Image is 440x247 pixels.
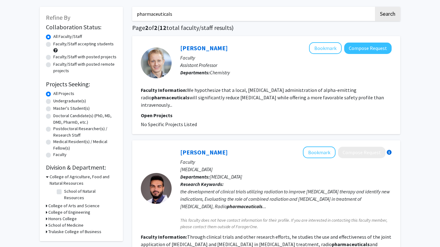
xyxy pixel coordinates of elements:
[227,203,263,209] b: pharmaceuticals
[46,164,117,171] h2: Division & Department:
[180,158,392,166] p: Faculty
[160,24,166,31] span: 12
[53,33,82,40] label: All Faculty/Staff
[141,121,197,127] span: No Specific Projects Listed
[309,42,342,54] button: Add David Bauer to Bookmarks
[154,24,157,31] span: 2
[48,228,101,235] h3: Trulaske College of Business
[180,181,224,187] b: Research Keywords:
[46,23,117,31] h2: Collaboration Status:
[152,94,189,101] b: pharmaceuticals
[132,24,400,31] h1: Page of ( total faculty/staff results)
[53,126,117,138] label: Postdoctoral Researcher(s) / Research Staff
[145,24,149,31] span: 2
[53,113,117,126] label: Doctoral Candidate(s) (PhD, MD, DMD, PharmD, etc.)
[180,174,210,180] b: Departments:
[141,87,187,93] b: Faculty Information:
[303,146,336,158] button: Add Mohamed Abdelhakiem to Bookmarks
[48,203,100,209] h3: College of Arts and Science
[48,209,90,216] h3: College of Engineering
[375,7,400,21] button: Search
[53,138,117,151] label: Medical Resident(s) / Medical Fellow(s)
[48,222,84,228] h3: School of Medicine
[180,44,228,52] a: [PERSON_NAME]
[180,69,210,76] b: Departments:
[5,219,26,242] iframe: Chat
[132,7,374,21] input: Search Keywords
[180,188,392,210] div: the development of clinical trials utilizing radiation to improve [MEDICAL_DATA] therapy and iden...
[64,188,115,201] label: School of Natural Resources
[210,174,242,180] span: [MEDICAL_DATA]
[180,166,392,173] p: [MEDICAL_DATA]
[180,61,392,69] p: Assistant Professor
[53,41,114,47] label: Faculty/Staff accepting students
[53,90,74,97] label: All Projects
[53,105,90,112] label: Master's Student(s)
[53,151,67,158] label: Faculty
[210,69,230,76] span: Chemistry
[180,148,228,156] a: [PERSON_NAME]
[53,54,116,60] label: Faculty/Staff with posted projects
[53,98,86,104] label: Undergraduate(s)
[53,61,117,74] label: Faculty/Staff with posted remote projects
[180,54,392,61] p: Faculty
[387,150,392,155] div: More information
[338,147,385,158] button: Compose Request to Mohamed Abdelhakiem
[48,216,77,222] h3: Honors College
[141,234,187,240] b: Faculty Information:
[141,112,392,119] p: Open Projects
[180,217,392,230] span: This faculty does not have contact information for their profile. If you are interested in contac...
[344,43,392,54] button: Compose Request to David Bauer
[50,174,117,187] h3: College of Agriculture, Food and Natural Resources
[141,87,384,108] fg-read-more: We hypothesize that a local, [MEDICAL_DATA] administration of alpha-emitting radio will significa...
[46,80,117,88] h2: Projects Seeking:
[46,14,70,21] span: Refine By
